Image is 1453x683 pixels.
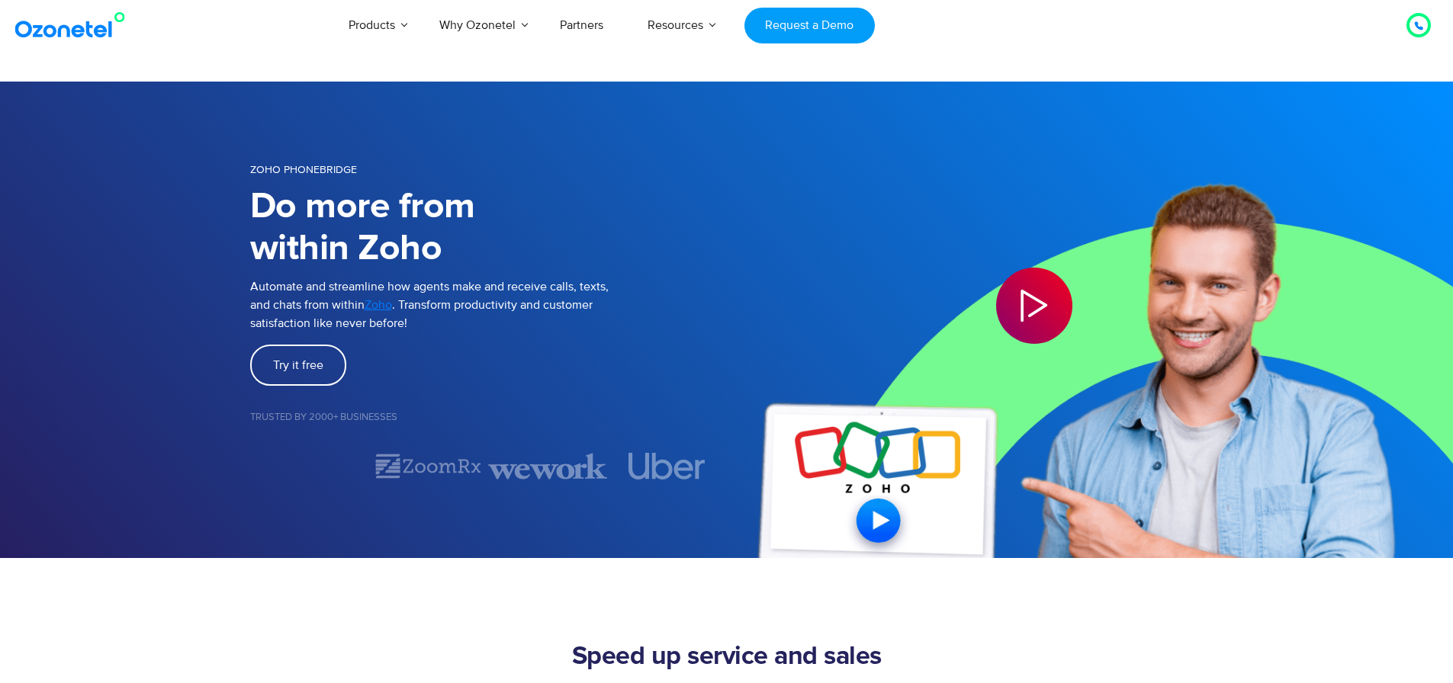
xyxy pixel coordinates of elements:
h2: Speed up service and sales [250,642,1204,672]
a: Zoho [365,296,392,314]
span: Try it free [273,359,323,371]
div: 1 of 7 [250,457,369,476]
span: Zoho Phonebridge [250,163,357,176]
h1: Do more from within Zoho [250,186,727,270]
div: 3 of 7 [488,453,607,479]
span: Zoho [365,297,392,313]
img: zoomrx [374,453,483,479]
div: Image Carousel [250,453,727,479]
a: Request a Demo [744,8,875,43]
div: 4 of 7 [607,453,726,479]
img: uber [628,453,706,479]
img: wework [488,453,607,479]
a: Try it free [250,345,346,386]
h5: Trusted by 2000+ Businesses [250,412,727,422]
div: 2 of 7 [369,453,488,479]
p: Automate and streamline how agents make and receive calls, texts, and chats from within . Transfo... [250,277,727,332]
div: Play Video [996,268,1072,344]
